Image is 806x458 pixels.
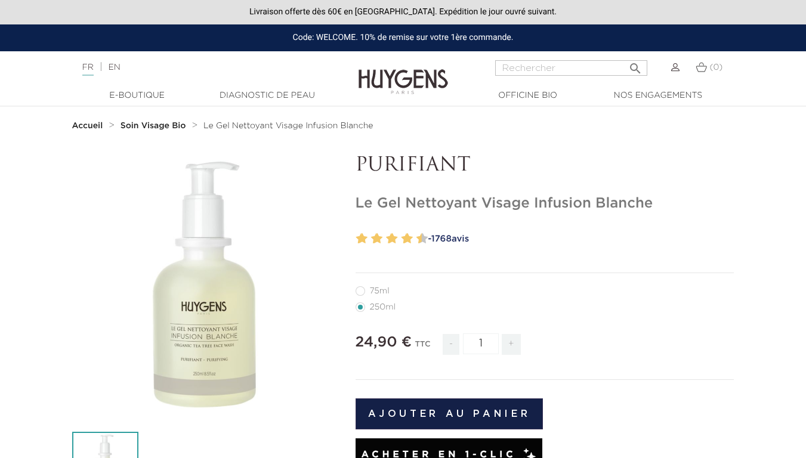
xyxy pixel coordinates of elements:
[208,89,327,102] a: Diagnostic de peau
[108,63,120,72] a: EN
[356,195,734,212] h1: Le Gel Nettoyant Visage Infusion Blanche
[389,230,398,247] label: 6
[463,333,499,354] input: Quantité
[419,230,428,247] label: 10
[431,234,452,243] span: 1768
[76,60,327,75] div: |
[203,122,373,130] span: Le Gel Nettoyant Visage Infusion Blanche
[414,230,418,247] label: 9
[598,89,718,102] a: Nos engagements
[415,332,431,364] div: TTC
[72,122,103,130] strong: Accueil
[404,230,413,247] label: 8
[399,230,403,247] label: 7
[359,230,368,247] label: 2
[443,334,459,355] span: -
[356,154,734,177] p: PURIFIANT
[356,302,410,312] label: 250ml
[203,121,373,131] a: Le Gel Nettoyant Visage Infusion Blanche
[72,121,106,131] a: Accueil
[121,121,189,131] a: Soin Visage Bio
[502,334,521,355] span: +
[424,230,734,248] a: -1768avis
[709,63,722,72] span: (0)
[356,286,404,296] label: 75ml
[369,230,373,247] label: 3
[356,335,412,349] span: 24,90 €
[384,230,388,247] label: 5
[359,50,448,96] img: Huygens
[82,63,94,76] a: FR
[78,89,197,102] a: E-Boutique
[625,57,646,73] button: 
[356,398,543,429] button: Ajouter au panier
[628,58,643,72] i: 
[373,230,382,247] label: 4
[495,60,647,76] input: Rechercher
[354,230,358,247] label: 1
[468,89,588,102] a: Officine Bio
[121,122,186,130] strong: Soin Visage Bio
